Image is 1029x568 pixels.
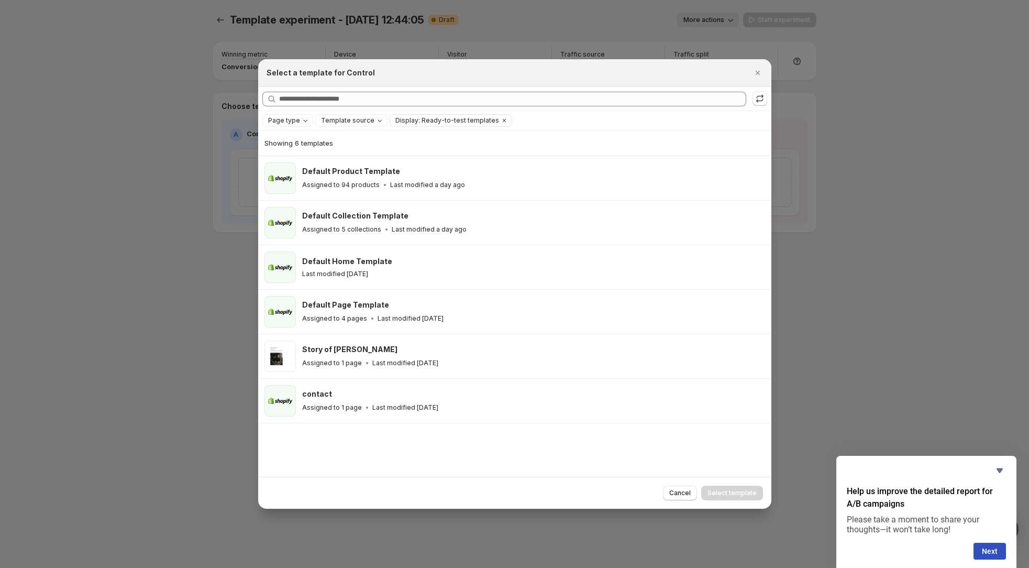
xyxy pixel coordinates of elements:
[973,543,1006,560] button: Next question
[993,464,1006,477] button: Hide survey
[847,464,1006,560] div: Help us improve the detailed report for A/B campaigns
[302,166,400,177] h3: Default Product Template
[750,65,765,80] button: Close
[316,115,387,126] button: Template source
[372,359,438,367] p: Last modified [DATE]
[302,211,408,221] h3: Default Collection Template
[669,489,691,497] span: Cancel
[372,403,438,412] p: Last modified [DATE]
[302,256,392,267] h3: Default Home Template
[847,485,1006,510] h2: Help us improve the detailed report for A/B campaigns
[302,225,381,234] p: Assigned to 5 collections
[302,359,362,367] p: Assigned to 1 page
[302,270,368,278] p: Last modified [DATE]
[302,300,389,310] h3: Default Page Template
[264,252,296,283] img: Default Home Template
[302,344,397,355] h3: Story of [PERSON_NAME]
[263,115,313,126] button: Page type
[264,162,296,194] img: Default Product Template
[847,515,1006,534] p: Please take a moment to share your thoughts—it won’t take long!
[268,116,300,125] span: Page type
[395,116,499,125] span: Display: Ready-to-test templates
[267,68,375,78] h2: Select a template for Control
[302,314,367,323] p: Assigned to 4 pages
[302,403,362,412] p: Assigned to 1 page
[499,115,510,126] button: Clear
[663,486,697,500] button: Cancel
[378,314,444,323] p: Last modified [DATE]
[264,139,333,147] span: Showing 6 templates
[264,385,296,417] img: contact
[302,389,332,399] h3: contact
[264,296,296,327] img: Default Page Template
[264,207,296,238] img: Default Collection Template
[390,115,499,126] button: Display: Ready-to-test templates
[302,181,380,189] p: Assigned to 94 products
[321,116,374,125] span: Template source
[392,225,467,234] p: Last modified a day ago
[390,181,465,189] p: Last modified a day ago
